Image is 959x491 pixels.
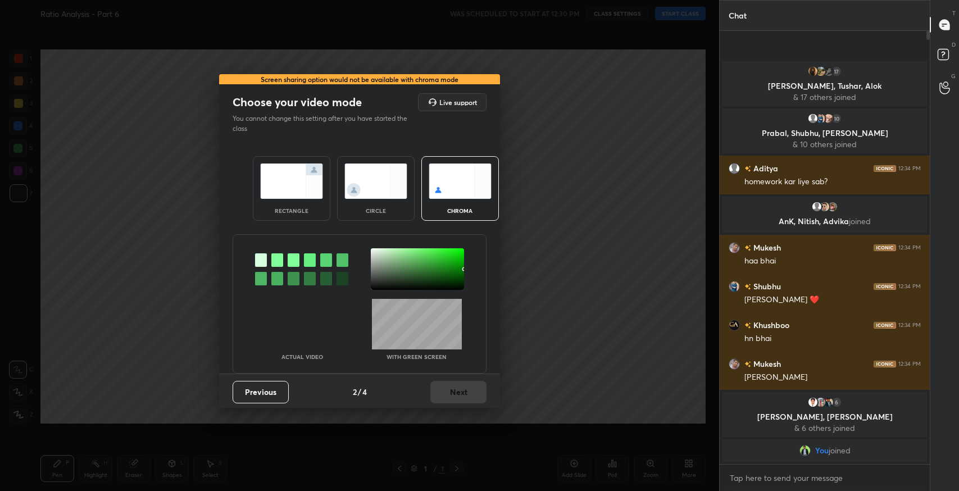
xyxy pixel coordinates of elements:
[849,216,871,226] span: joined
[438,208,483,213] div: chroma
[951,72,956,80] p: G
[831,397,842,408] div: 6
[729,217,920,226] p: AnK, Nitish, Advika
[874,283,896,290] img: iconic-dark.1390631f.png
[807,397,819,408] img: 3
[729,242,740,253] img: 4fb1ef4a05d043828c0fb253196add07.jpg
[729,129,920,138] p: Prabal, Shubhu, [PERSON_NAME]
[823,113,834,124] img: 1577b8e22f754cdab20393d624d20a2b.jpg
[751,280,781,292] h6: Shubhu
[819,201,830,212] img: 452d70fcd7894b25a0daa01ff4624a58.jpg
[744,322,751,329] img: no-rating-badge.077c3623.svg
[898,361,921,367] div: 12:34 PM
[807,66,819,77] img: bca224407db94aa297a5f160b5ebc9ba.jpg
[744,176,921,188] div: homework kar liye sab?
[898,165,921,172] div: 12:34 PM
[281,354,323,360] p: Actual Video
[729,140,920,149] p: & 10 others joined
[823,66,834,77] img: cd652d65c6544fd1bcc9ca045b099253.jpg
[744,284,751,290] img: no-rating-badge.077c3623.svg
[799,445,811,456] img: fcc3dd17a7d24364a6f5f049f7d33ac3.jpg
[829,446,851,455] span: joined
[729,93,920,102] p: & 17 others joined
[815,66,826,77] img: 61276bedd06a467db4f29d52a4601c3a.jpg
[358,386,361,398] h4: /
[751,358,781,370] h6: Mukesh
[353,386,357,398] h4: 2
[744,361,751,367] img: no-rating-badge.077c3623.svg
[952,9,956,17] p: T
[233,381,289,403] button: Previous
[362,386,367,398] h4: 4
[744,256,921,267] div: haa bhai
[744,166,751,172] img: no-rating-badge.077c3623.svg
[815,446,829,455] span: You
[729,320,740,331] img: e2180b1c6f514c2a83fe3315d36bd866.jpg
[831,113,842,124] div: 10
[729,424,920,433] p: & 6 others joined
[874,244,896,251] img: iconic-dark.1390631f.png
[807,113,819,124] img: default.png
[751,162,778,174] h6: Aditya
[729,81,920,90] p: [PERSON_NAME], Tushar, Alok
[344,163,407,199] img: circleScreenIcon.acc0effb.svg
[744,333,921,344] div: hn bhai
[751,242,781,253] h6: Mukesh
[874,165,896,172] img: iconic-dark.1390631f.png
[729,163,740,174] img: default.png
[720,59,930,464] div: grid
[720,1,756,30] p: Chat
[952,40,956,49] p: D
[874,322,896,329] img: iconic-dark.1390631f.png
[260,163,323,199] img: normalScreenIcon.ae25ed63.svg
[815,113,826,124] img: 2378711ff7984aef94120e87beb96a0d.jpg
[353,208,398,213] div: circle
[898,283,921,290] div: 12:34 PM
[898,322,921,329] div: 12:34 PM
[811,201,822,212] img: default.png
[729,281,740,292] img: 2378711ff7984aef94120e87beb96a0d.jpg
[744,245,751,251] img: no-rating-badge.077c3623.svg
[233,113,415,134] p: You cannot change this setting after you have started the class
[729,412,920,421] p: [PERSON_NAME], [PERSON_NAME]
[827,201,838,212] img: 5c2fd1e87db74b0b9aeaa4ea67709c51.jpg
[751,319,789,331] h6: Khushboo
[831,66,842,77] div: 17
[439,99,477,106] h5: Live support
[233,95,362,110] h2: Choose your video mode
[815,397,826,408] img: 3
[874,361,896,367] img: iconic-dark.1390631f.png
[219,74,500,84] div: Screen sharing option would not be available with chroma mode
[729,358,740,370] img: 4fb1ef4a05d043828c0fb253196add07.jpg
[269,208,314,213] div: rectangle
[429,163,492,199] img: chromaScreenIcon.c19ab0a0.svg
[823,397,834,408] img: d96f66b8fca742a7a9232cc709f21dcf.jpg
[744,294,921,306] div: [PERSON_NAME] ❤️
[744,372,921,383] div: [PERSON_NAME]
[387,354,447,360] p: With green screen
[898,244,921,251] div: 12:34 PM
